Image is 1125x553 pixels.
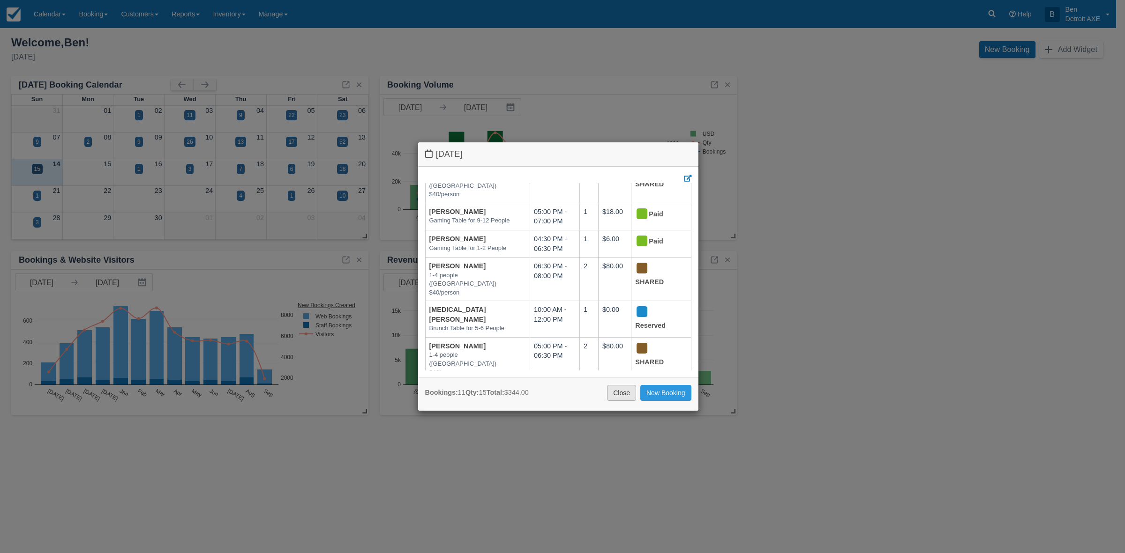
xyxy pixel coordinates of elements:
em: 1-4 people ([GEOGRAPHIC_DATA]) $40/person [429,173,526,199]
td: 04:30 PM - 06:30 PM [530,230,579,257]
td: $18.00 [598,203,631,230]
div: Paid [635,207,679,222]
td: 06:30 PM - 08:00 PM [530,258,579,301]
a: [PERSON_NAME] [429,262,486,270]
a: [PERSON_NAME] [429,342,486,350]
td: 2 [579,258,598,301]
td: 05:00 PM - 06:30 PM [530,337,579,381]
strong: Bookings: [425,389,458,396]
div: SHARED [635,341,679,370]
div: Reserved [635,305,679,333]
a: [MEDICAL_DATA][PERSON_NAME] [429,306,486,323]
strong: Total: [487,389,504,396]
h4: [DATE] [425,149,691,159]
a: [PERSON_NAME] [429,208,486,215]
em: 1-4 people ([GEOGRAPHIC_DATA]) $40/person [429,271,526,297]
em: Gaming Table for 1-2 People [429,244,526,253]
td: 1 [579,203,598,230]
td: 2 [579,337,598,381]
td: 05:00 PM - 07:00 PM [530,203,579,230]
em: 1-4 people ([GEOGRAPHIC_DATA]) $40/person [429,351,526,377]
td: $80.00 [598,258,631,301]
td: 1 [579,301,598,338]
div: SHARED [635,261,679,290]
td: $80.00 [598,337,631,381]
a: Close [607,385,636,401]
a: [PERSON_NAME] [429,235,486,243]
td: 1 [579,230,598,257]
em: Brunch Table for 5-6 People [429,324,526,333]
div: Paid [635,234,679,249]
strong: Qty: [465,389,479,396]
a: New Booking [640,385,691,401]
td: $0.00 [598,301,631,338]
em: Gaming Table for 9-12 People [429,216,526,225]
td: $6.00 [598,230,631,257]
td: 10:00 AM - 12:00 PM [530,301,579,338]
div: 11 15 $344.00 [425,388,529,398]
